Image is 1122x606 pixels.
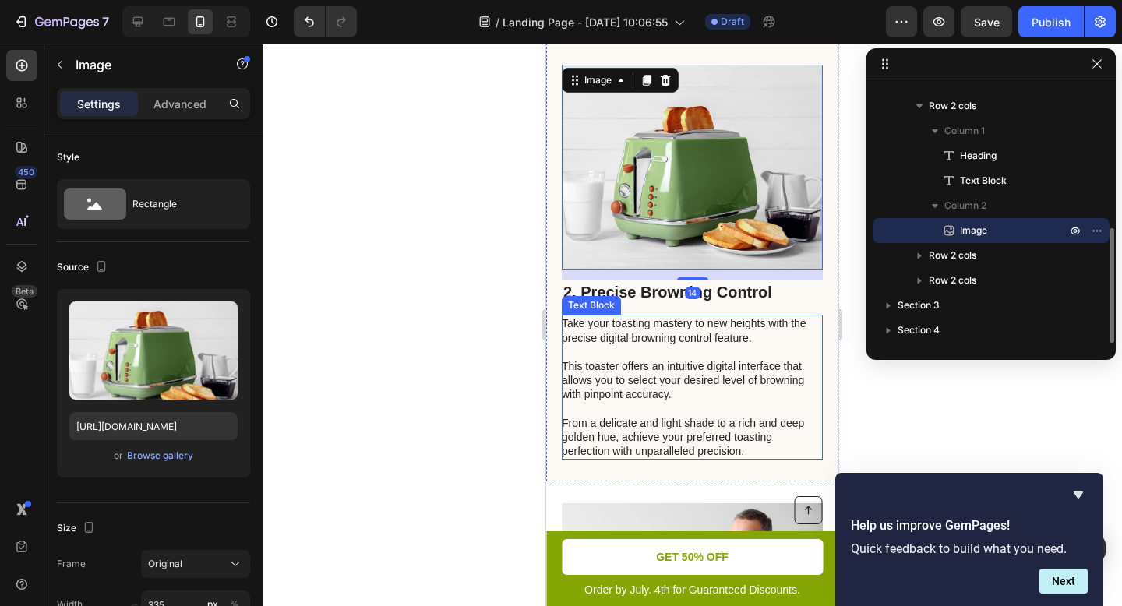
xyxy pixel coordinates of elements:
[148,557,182,571] span: Original
[1039,569,1088,594] button: Next question
[974,16,1000,29] span: Save
[496,14,499,30] span: /
[57,257,111,278] div: Source
[1032,14,1071,30] div: Publish
[12,285,37,298] div: Beta
[141,550,250,578] button: Original
[851,485,1088,594] div: Help us improve GemPages!
[1018,6,1084,37] button: Publish
[546,44,838,606] iframe: Design area
[294,6,357,37] div: Undo/Redo
[132,186,228,222] div: Rectangle
[851,541,1088,556] p: Quick feedback to build what you need.
[944,198,986,213] span: Column 2
[929,98,976,114] span: Row 2 cols
[102,12,109,31] p: 7
[929,248,976,263] span: Row 2 cols
[77,96,121,112] p: Settings
[15,166,37,178] div: 450
[898,298,940,313] span: Section 3
[960,173,1007,188] span: Text Block
[69,301,238,400] img: preview-image
[961,6,1012,37] button: Save
[127,449,193,463] div: Browse gallery
[153,96,206,112] p: Advanced
[503,14,668,30] span: Landing Page - [DATE] 10:06:55
[960,223,987,238] span: Image
[851,516,1088,535] h2: Help us improve GemPages!
[57,150,79,164] div: Style
[76,55,208,74] p: Image
[57,557,86,571] label: Frame
[1069,485,1088,504] button: Hide survey
[929,273,976,288] span: Row 2 cols
[944,123,985,139] span: Column 1
[898,322,940,338] span: Section 4
[6,6,116,37] button: 7
[721,15,744,29] span: Draft
[57,518,98,539] div: Size
[69,412,238,440] input: https://example.com/image.jpg
[126,448,194,463] button: Browse gallery
[114,446,123,465] span: or
[960,148,997,164] span: Heading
